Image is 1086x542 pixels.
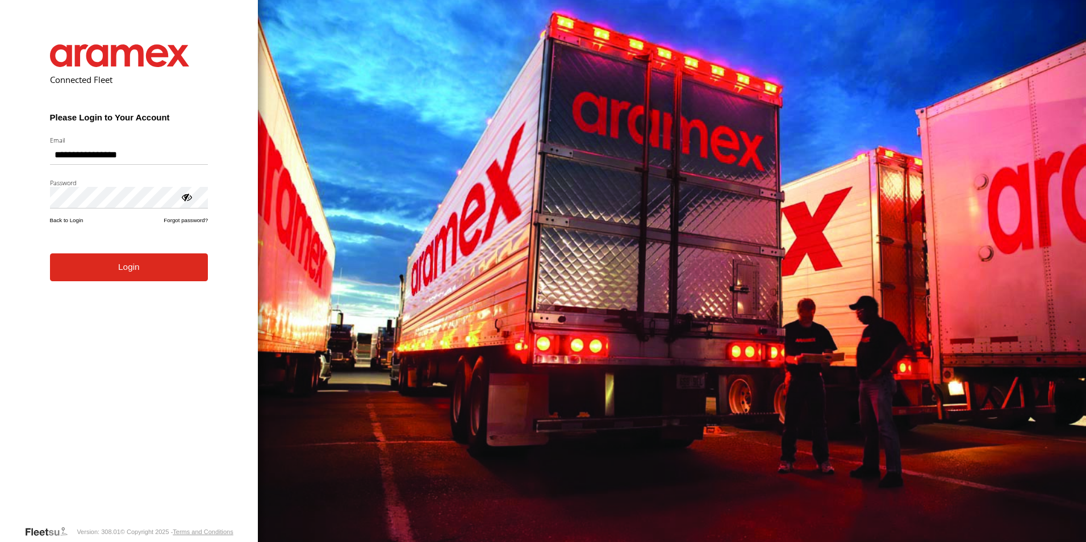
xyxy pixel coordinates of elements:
label: Email [50,136,208,144]
h2: Connected Fleet [50,74,208,85]
div: Version: 308.01 [77,528,120,535]
h3: Please Login to Your Account [50,112,208,122]
div: © Copyright 2025 - [120,528,233,535]
a: Back to Login [50,217,83,223]
a: Terms and Conditions [173,528,233,535]
button: Login [50,253,208,281]
img: Aramex [50,44,190,67]
a: Forgot password? [164,217,208,223]
label: Password [50,178,208,187]
a: Visit our Website [24,526,77,537]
